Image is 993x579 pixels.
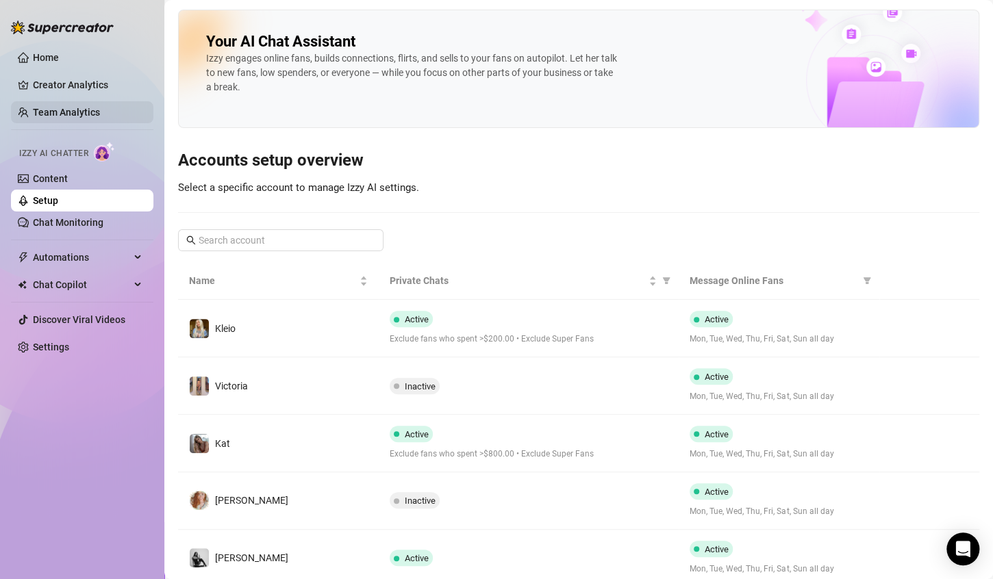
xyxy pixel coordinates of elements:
span: Inactive [405,496,436,506]
span: Kat [215,438,230,449]
span: [PERSON_NAME] [215,495,288,506]
a: Settings [33,342,69,352]
span: Mon, Tue, Wed, Thu, Fri, Sat, Sun all day [690,563,868,576]
a: Team Analytics [33,107,100,118]
span: Inactive [405,381,436,391]
img: Amy Pond [190,491,209,510]
a: Chat Monitoring [33,217,103,228]
span: Name [189,273,357,288]
span: Active [405,429,429,439]
a: Setup [33,195,58,206]
img: Victoria [190,376,209,396]
span: Active [705,544,729,554]
span: Active [705,314,729,324]
div: Open Intercom Messenger [946,532,979,565]
span: Active [705,372,729,382]
span: [PERSON_NAME] [215,552,288,563]
img: Chat Copilot [18,280,27,289]
th: Private Chats [379,262,679,300]
img: Kleio [190,319,209,338]
span: Victoria [215,381,248,391]
span: thunderbolt [18,252,29,263]
span: Active [405,553,429,563]
input: Search account [199,233,364,248]
h3: Accounts setup overview [178,150,979,172]
a: Content [33,173,68,184]
a: Discover Viral Videos [33,314,125,325]
img: AI Chatter [94,142,115,162]
span: Select a specific account to manage Izzy AI settings. [178,181,419,194]
img: logo-BBDzfeDw.svg [11,21,114,34]
span: Active [705,429,729,439]
a: Creator Analytics [33,74,142,96]
span: Mon, Tue, Wed, Thu, Fri, Sat, Sun all day [690,505,868,518]
span: Kleio [215,323,236,334]
span: filter [662,276,670,285]
span: Mon, Tue, Wed, Thu, Fri, Sat, Sun all day [690,390,868,403]
span: filter [659,270,673,291]
span: Active [705,487,729,497]
span: Active [405,314,429,324]
span: search [186,235,196,245]
span: Message Online Fans [690,273,857,288]
h2: Your AI Chat Assistant [206,32,355,51]
a: Home [33,52,59,63]
img: Kat [190,434,209,453]
span: Private Chats [390,273,646,288]
span: filter [860,270,874,291]
span: Mon, Tue, Wed, Thu, Fri, Sat, Sun all day [690,333,868,346]
span: Exclude fans who spent >$200.00 • Exclude Super Fans [390,333,668,346]
th: Name [178,262,379,300]
span: Chat Copilot [33,274,130,296]
span: Exclude fans who spent >$800.00 • Exclude Super Fans [390,448,668,461]
div: Izzy engages online fans, builds connections, flirts, and sells to your fans on autopilot. Let he... [206,51,617,94]
span: Automations [33,246,130,268]
span: Mon, Tue, Wed, Thu, Fri, Sat, Sun all day [690,448,868,461]
span: Izzy AI Chatter [19,147,88,160]
span: filter [863,276,871,285]
img: Grace Hunt [190,548,209,567]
